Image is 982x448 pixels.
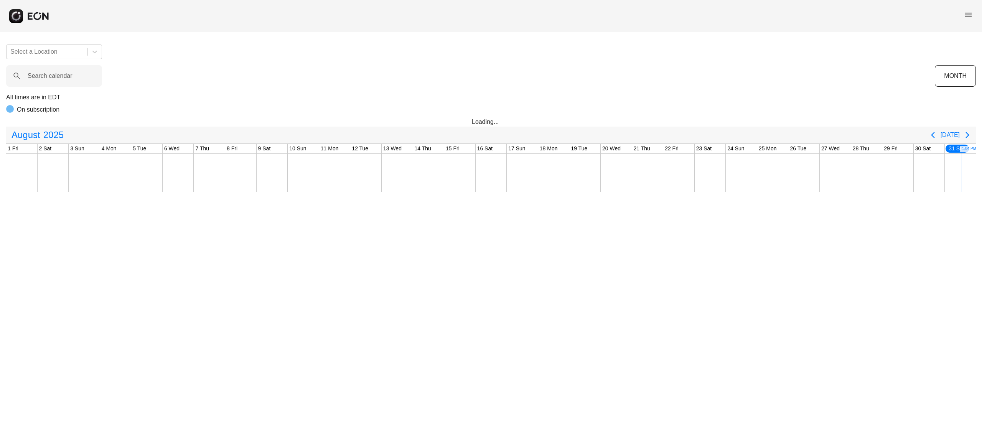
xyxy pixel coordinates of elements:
[945,144,969,153] div: 31 Sun
[569,144,589,153] div: 19 Tue
[163,144,181,153] div: 6 Wed
[601,144,622,153] div: 20 Wed
[7,127,68,143] button: August2025
[382,144,403,153] div: 13 Wed
[69,144,86,153] div: 3 Sun
[131,144,148,153] div: 5 Tue
[925,127,941,143] button: Previous page
[444,144,461,153] div: 15 Fri
[6,93,976,102] p: All times are in EDT
[350,144,370,153] div: 12 Tue
[726,144,746,153] div: 24 Sun
[538,144,559,153] div: 18 Mon
[820,144,841,153] div: 27 Wed
[257,144,272,153] div: 9 Sat
[788,144,808,153] div: 26 Tue
[6,144,20,153] div: 1 Fri
[319,144,340,153] div: 11 Mon
[413,144,433,153] div: 14 Thu
[632,144,652,153] div: 21 Thu
[10,127,42,143] span: August
[17,105,59,114] p: On subscription
[472,117,510,127] div: Loading...
[935,65,976,87] button: MONTH
[941,128,960,142] button: [DATE]
[964,10,973,20] span: menu
[960,127,975,143] button: Next page
[194,144,211,153] div: 7 Thu
[851,144,871,153] div: 28 Thu
[757,144,778,153] div: 25 Mon
[695,144,713,153] div: 23 Sat
[914,144,932,153] div: 30 Sat
[28,71,72,81] label: Search calendar
[288,144,308,153] div: 10 Sun
[507,144,527,153] div: 17 Sun
[882,144,899,153] div: 29 Fri
[38,144,53,153] div: 2 Sat
[100,144,118,153] div: 4 Mon
[42,127,65,143] span: 2025
[663,144,680,153] div: 22 Fri
[225,144,239,153] div: 8 Fri
[476,144,494,153] div: 16 Sat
